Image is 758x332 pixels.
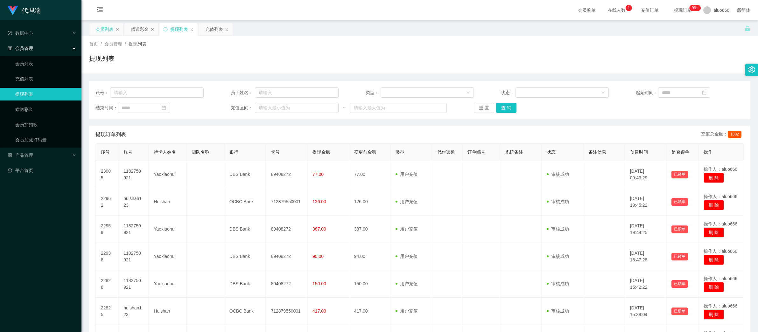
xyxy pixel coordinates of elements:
a: 会员加减打码量 [15,134,76,146]
td: 22825 [96,298,118,325]
span: 代付渠道 [437,149,455,155]
i: 图标: check-circle-o [8,31,12,35]
i: 图标: close [151,28,154,31]
i: 图标: down [466,91,470,95]
i: 图标: appstore-o [8,153,12,157]
td: 417.00 [349,298,391,325]
td: 712879550001 [266,188,307,216]
span: 起始时间： [636,89,658,96]
i: 图标: menu-fold [89,0,111,21]
span: / [101,41,102,46]
td: DBS Bank [224,161,266,188]
i: 图标: table [8,46,12,51]
span: 创建时间 [630,149,648,155]
td: 1182750921 [118,161,149,188]
span: 充值订单 [638,8,662,12]
i: 图标: calendar [702,90,706,95]
td: DBS Bank [224,216,266,243]
td: 126.00 [349,188,391,216]
span: 类型 [396,149,404,155]
i: 图标: global [737,8,741,12]
span: 审核成功 [547,172,569,177]
td: DBS Bank [224,270,266,298]
span: 用户充值 [396,308,418,314]
td: 23005 [96,161,118,188]
button: 查 询 [496,103,516,113]
td: [DATE] 15:39:04 [625,298,667,325]
td: DBS Bank [224,243,266,270]
span: 用户充值 [396,172,418,177]
a: 会员加扣款 [15,118,76,131]
span: 充值区间： [231,105,255,111]
h1: 代理端 [22,0,41,21]
i: 图标: calendar [162,106,166,110]
sup: 1210 [689,5,701,11]
button: 已锁单 [671,198,688,206]
td: [DATE] 19:44:25 [625,216,667,243]
input: 请输入 [110,87,204,98]
td: huishan123 [118,188,149,216]
button: 已锁单 [671,308,688,315]
span: 150.00 [312,281,326,286]
span: 操作人：aluo666 [704,194,737,199]
button: 已锁单 [671,171,688,178]
a: 会员列表 [15,57,76,70]
span: 员工姓名： [231,89,255,96]
td: 712879550001 [266,298,307,325]
a: 代理端 [8,8,41,13]
span: ~ [339,105,350,111]
span: 是否锁单 [671,149,689,155]
td: 150.00 [349,270,391,298]
span: 用户充值 [396,254,418,259]
input: 请输入最小值为 [255,103,339,113]
button: 删 除 [704,309,724,320]
span: 会员管理 [8,46,33,51]
td: Yaoxiaohui [149,216,186,243]
span: 审核成功 [547,308,569,314]
div: 充值总金额： [701,131,744,138]
span: 提现金额 [312,149,330,155]
i: 图标: close [190,28,194,31]
span: 状态： [501,89,516,96]
sup: 1 [626,5,632,11]
span: 类型： [366,89,381,96]
span: 首页 [89,41,98,46]
span: 账号： [95,89,110,96]
i: 图标: down [601,91,605,95]
span: 操作人：aluo666 [704,249,737,254]
button: 删 除 [704,173,724,183]
td: Yaoxiaohui [149,243,186,270]
td: 22938 [96,243,118,270]
td: OCBC Bank [224,298,266,325]
span: 团队名称 [192,149,209,155]
span: 提现订单 [671,8,695,12]
button: 删 除 [704,255,724,265]
span: 银行 [229,149,238,155]
td: [DATE] 19:45:22 [625,188,667,216]
button: 已锁单 [671,280,688,288]
span: 会员管理 [104,41,122,46]
td: 1182750921 [118,243,149,270]
span: 产品管理 [8,153,33,158]
span: 持卡人姓名 [154,149,176,155]
span: 审核成功 [547,226,569,232]
span: 操作人：aluo666 [704,276,737,281]
i: 图标: unlock [745,26,750,31]
input: 请输入最大值为 [350,103,447,113]
a: 赠送彩金 [15,103,76,116]
span: 订单编号 [467,149,485,155]
a: 提现列表 [15,88,76,100]
div: 赠送彩金 [131,23,149,35]
td: 22959 [96,216,118,243]
td: 77.00 [349,161,391,188]
i: 图标: close [116,28,119,31]
span: 系统备注 [505,149,523,155]
span: 操作人：aluo666 [704,221,737,226]
i: 图标: setting [748,66,755,73]
span: 387.00 [312,226,326,232]
a: 图标: dashboard平台首页 [8,164,76,177]
img: logo.9652507e.png [8,6,18,15]
td: Yaoxiaohui [149,161,186,188]
button: 删 除 [704,282,724,292]
span: 1882 [728,131,741,138]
